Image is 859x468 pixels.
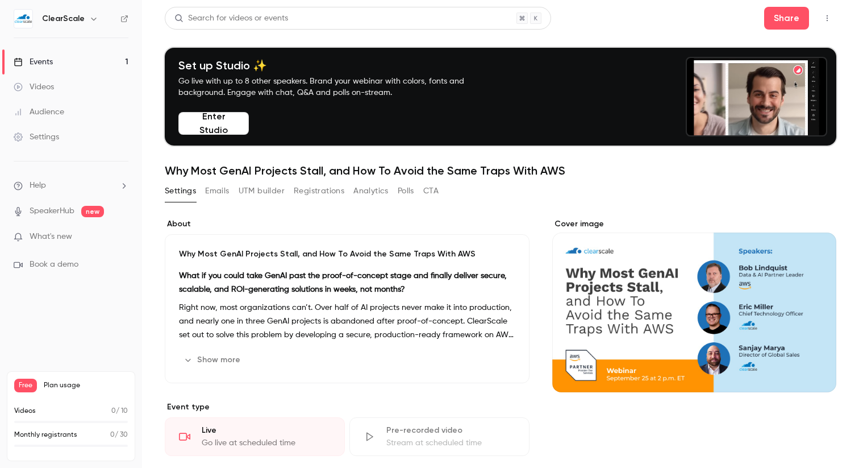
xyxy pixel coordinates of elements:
button: Polls [398,182,414,200]
button: CTA [423,182,439,200]
span: new [81,206,104,217]
label: Cover image [552,218,836,230]
p: Why Most GenAI Projects Stall, and How To Avoid the Same Traps With AWS [179,249,515,260]
p: Monthly registrants [14,430,77,440]
div: Go live at scheduled time [202,437,331,449]
button: Enter Studio [178,112,249,135]
iframe: Noticeable Trigger [115,232,128,242]
button: Settings [165,182,196,200]
div: Settings [14,131,59,143]
span: Book a demo [30,259,78,271]
button: UTM builder [239,182,285,200]
button: Emails [205,182,229,200]
button: Registrations [294,182,344,200]
h1: Why Most GenAI Projects Stall, and How To Avoid the Same Traps With AWS [165,164,836,177]
button: Analytics [353,182,389,200]
div: LiveGo live at scheduled time [165,417,345,456]
span: 0 [111,408,116,415]
section: Cover image [552,218,836,392]
div: Videos [14,81,54,93]
h6: ClearScale [42,13,85,24]
li: help-dropdown-opener [14,180,128,192]
div: Pre-recorded video [386,425,515,436]
div: Events [14,56,53,68]
div: Audience [14,106,64,118]
h4: Set up Studio ✨ [178,59,491,72]
div: Pre-recorded videoStream at scheduled time [349,417,529,456]
a: SpeakerHub [30,205,74,217]
button: Share [764,7,809,30]
p: / 30 [110,430,128,440]
span: Free [14,379,37,392]
img: ClearScale [14,10,32,28]
div: Live [202,425,331,436]
button: Show more [179,351,247,369]
span: 0 [110,432,115,438]
p: / 10 [111,406,128,416]
div: Search for videos or events [174,13,288,24]
label: About [165,218,529,230]
p: Go live with up to 8 other speakers. Brand your webinar with colors, fonts and background. Engage... [178,76,491,98]
p: Videos [14,406,36,416]
div: Stream at scheduled time [386,437,515,449]
p: Right now, most organizations can’t. Over half of AI projects never make it into production, and ... [179,301,515,342]
p: Event type [165,401,529,413]
span: Plan usage [44,381,128,390]
span: Help [30,180,46,192]
span: What's new [30,231,72,243]
strong: What if you could take GenAI past the proof-of-concept stage and finally deliver secure, scalable... [179,272,507,293]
